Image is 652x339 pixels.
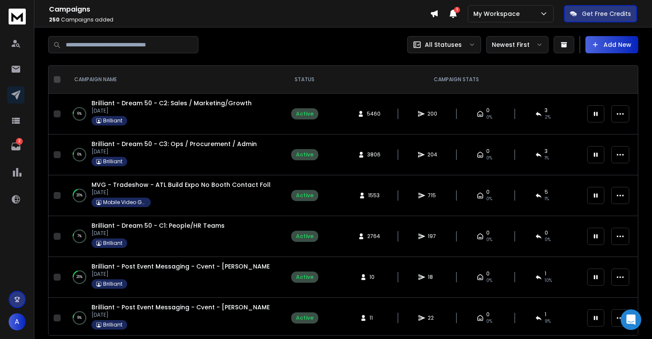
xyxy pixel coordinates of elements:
[91,140,257,148] a: Brilliant - Dream 50 - C3: Ops / Procurement / Admin
[296,233,314,240] div: Active
[91,107,252,114] p: [DATE]
[330,66,582,94] th: CAMPAIGN STATS
[486,195,492,202] span: 0%
[427,151,437,158] span: 204
[103,240,122,247] p: Brilliant
[545,318,551,325] span: 9 %
[91,230,225,237] p: [DATE]
[428,315,436,321] span: 22
[428,192,436,199] span: 715
[428,274,436,281] span: 18
[367,151,381,158] span: 3806
[486,236,492,243] span: 0%
[91,99,252,107] a: Brilliant - Dream 50 - C2: Sales / Marketing/Growth
[91,148,257,155] p: [DATE]
[64,216,279,257] td: 7%Brilliant - Dream 50 - C1: People/HR Teams[DATE]Brilliant
[9,313,26,330] button: A
[49,16,430,23] p: Campaigns added
[64,257,279,298] td: 20%Brilliant - Post Event Messaging - Cvent - [PERSON_NAME][DATE]Brilliant
[486,277,492,284] span: 0%
[49,16,60,23] span: 250
[91,303,273,312] a: Brilliant - Post Event Messaging - Cvent - [PERSON_NAME]
[77,150,82,159] p: 6 %
[91,312,270,318] p: [DATE]
[76,191,82,200] p: 20 %
[279,66,330,94] th: STATUS
[545,114,551,121] span: 2 %
[296,192,314,199] div: Active
[486,270,490,277] span: 0
[103,199,146,206] p: Mobile Video Guard
[76,273,82,281] p: 20 %
[49,4,430,15] h1: Campaigns
[369,315,378,321] span: 11
[545,195,549,202] span: 1 %
[296,110,314,117] div: Active
[91,221,225,230] a: Brilliant - Dream 50 - C1: People/HR Teams
[103,117,122,124] p: Brilliant
[64,66,279,94] th: CAMPAIGN NAME
[91,189,270,196] p: [DATE]
[486,229,490,236] span: 0
[368,192,380,199] span: 1553
[564,5,637,22] button: Get Free Credits
[91,180,288,189] a: MVG - Tradeshow - ATL Build Expo No Booth Contact Followup
[486,311,490,318] span: 0
[545,107,548,114] span: 3
[545,277,552,284] span: 10 %
[545,236,551,243] span: 0 %
[367,110,381,117] span: 5460
[545,311,546,318] span: 1
[486,189,490,195] span: 0
[486,36,548,53] button: Newest First
[425,40,462,49] p: All Statuses
[91,271,270,278] p: [DATE]
[545,155,549,162] span: 1 %
[64,298,279,339] td: 9%Brilliant - Post Event Messaging - Cvent - [PERSON_NAME][DATE]Brilliant
[585,36,638,53] button: Add New
[545,148,548,155] span: 3
[7,138,24,155] a: 2
[621,309,641,330] div: Open Intercom Messenger
[64,134,279,175] td: 6%Brilliant - Dream 50 - C3: Ops / Procurement / Admin[DATE]Brilliant
[427,110,437,117] span: 200
[582,9,631,18] p: Get Free Credits
[545,229,548,236] span: 0
[369,274,378,281] span: 10
[296,151,314,158] div: Active
[64,175,279,216] td: 20%MVG - Tradeshow - ATL Build Expo No Booth Contact Followup[DATE]Mobile Video Guard
[296,315,314,321] div: Active
[486,114,492,121] span: 0%
[296,274,314,281] div: Active
[103,281,122,287] p: Brilliant
[486,155,492,162] span: 0%
[545,189,548,195] span: 5
[103,321,122,328] p: Brilliant
[486,148,490,155] span: 0
[367,233,380,240] span: 2764
[77,232,82,241] p: 7 %
[9,9,26,24] img: logo
[91,262,273,271] a: Brilliant - Post Event Messaging - Cvent - [PERSON_NAME]
[428,233,436,240] span: 197
[64,94,279,134] td: 6%Brilliant - Dream 50 - C2: Sales / Marketing/Growth[DATE]Brilliant
[473,9,523,18] p: My Workspace
[486,107,490,114] span: 0
[486,318,492,325] span: 0%
[103,158,122,165] p: Brilliant
[77,314,82,322] p: 9 %
[454,7,460,13] span: 1
[16,138,23,145] p: 2
[545,270,546,277] span: 1
[77,110,82,118] p: 6 %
